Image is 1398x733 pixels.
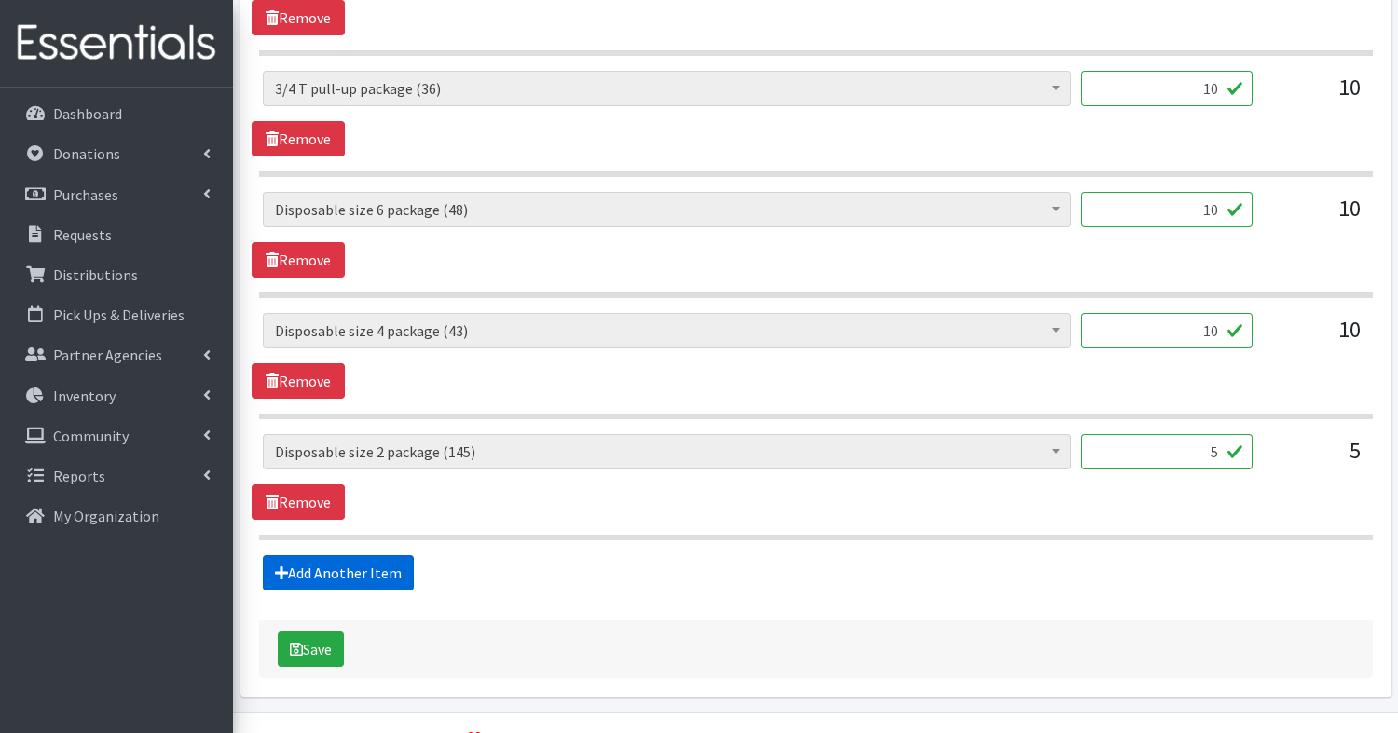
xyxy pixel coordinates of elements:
p: Dashboard [53,104,122,123]
input: Quantity [1081,192,1253,227]
p: Reports [53,467,105,485]
a: Distributions [7,256,226,293]
a: Remove [252,484,345,520]
span: 3/4 T pull-up package (36) [275,75,1059,102]
span: 3/4 T pull-up package (36) [263,71,1071,106]
div: 10 [1268,313,1361,363]
div: 10 [1268,192,1361,242]
span: Disposable size 2 package (145) [263,434,1071,469]
a: Pick Ups & Deliveries [7,296,226,333]
p: Pick Ups & Deliveries [53,305,185,324]
a: Reports [7,457,226,495]
a: Purchases [7,176,226,213]
p: Requests [53,225,112,244]
a: Donations [7,135,226,172]
a: Remove [252,242,345,278]
span: Disposable size 6 package (48) [263,192,1071,227]
p: Donations [53,144,120,163]
img: HumanEssentials [7,12,226,75]
a: Partner Agencies [7,336,226,373]
a: Remove [252,363,345,399]
a: Remove [252,121,345,156]
span: Disposable size 4 package (43) [263,313,1071,348]
div: 5 [1268,434,1361,484]
span: Disposable size 2 package (145) [275,439,1059,465]
p: Inventory [53,387,116,405]
span: Disposable size 4 package (43) [275,318,1059,344]
a: Dashboard [7,95,226,132]
a: Requests [7,216,226,253]
p: Distributions [53,265,138,284]
p: Purchases [53,185,118,204]
a: Community [7,417,226,455]
p: Partner Agencies [53,346,162,364]
input: Quantity [1081,71,1253,106]
button: Save [278,631,344,667]
a: My Organization [7,497,226,535]
a: Inventory [7,377,226,414]
p: Community [53,427,129,445]
input: Quantity [1081,434,1253,469]
p: My Organization [53,507,159,525]
span: Disposable size 6 package (48) [275,197,1059,223]
div: 10 [1268,71,1361,121]
input: Quantity [1081,313,1253,348]
a: Add Another Item [263,555,414,590]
